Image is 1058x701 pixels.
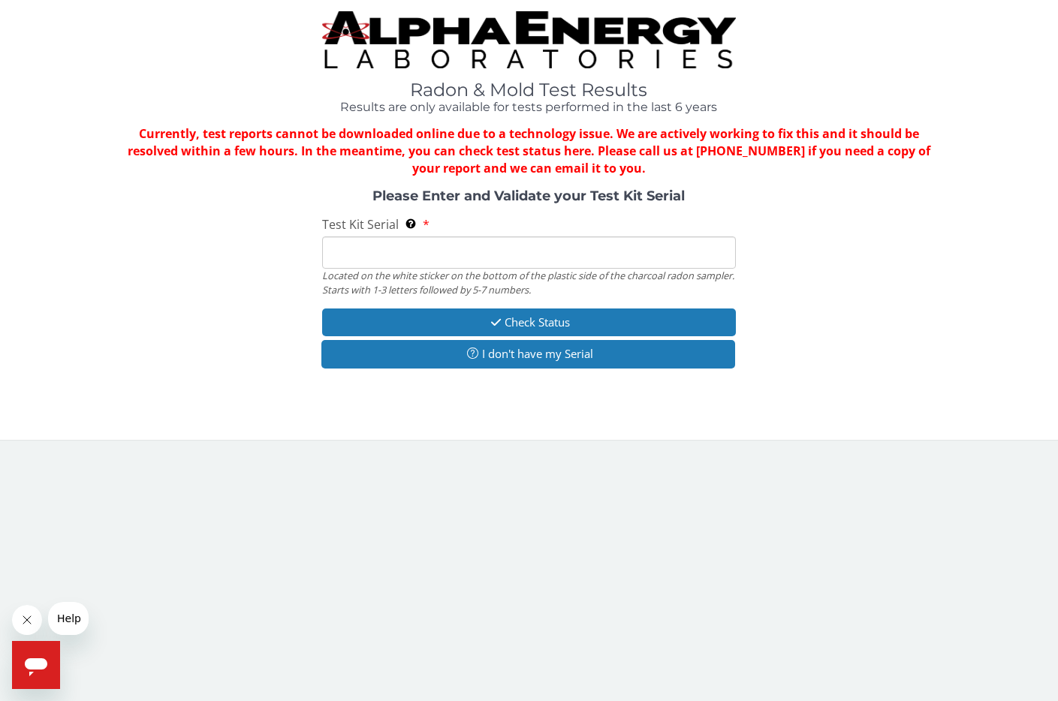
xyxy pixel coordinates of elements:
[12,641,60,689] iframe: Button to launch messaging window
[322,11,737,68] img: TightCrop.jpg
[321,340,736,368] button: I don't have my Serial
[12,605,42,635] iframe: Close message
[128,125,930,176] strong: Currently, test reports cannot be downloaded online due to a technology issue. We are actively wo...
[372,188,685,204] strong: Please Enter and Validate your Test Kit Serial
[322,308,737,336] button: Check Status
[322,216,399,233] span: Test Kit Serial
[322,269,737,296] div: Located on the white sticker on the bottom of the plastic side of the charcoal radon sampler. Sta...
[322,80,737,100] h1: Radon & Mold Test Results
[322,101,737,114] h4: Results are only available for tests performed in the last 6 years
[48,602,89,635] iframe: Message from company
